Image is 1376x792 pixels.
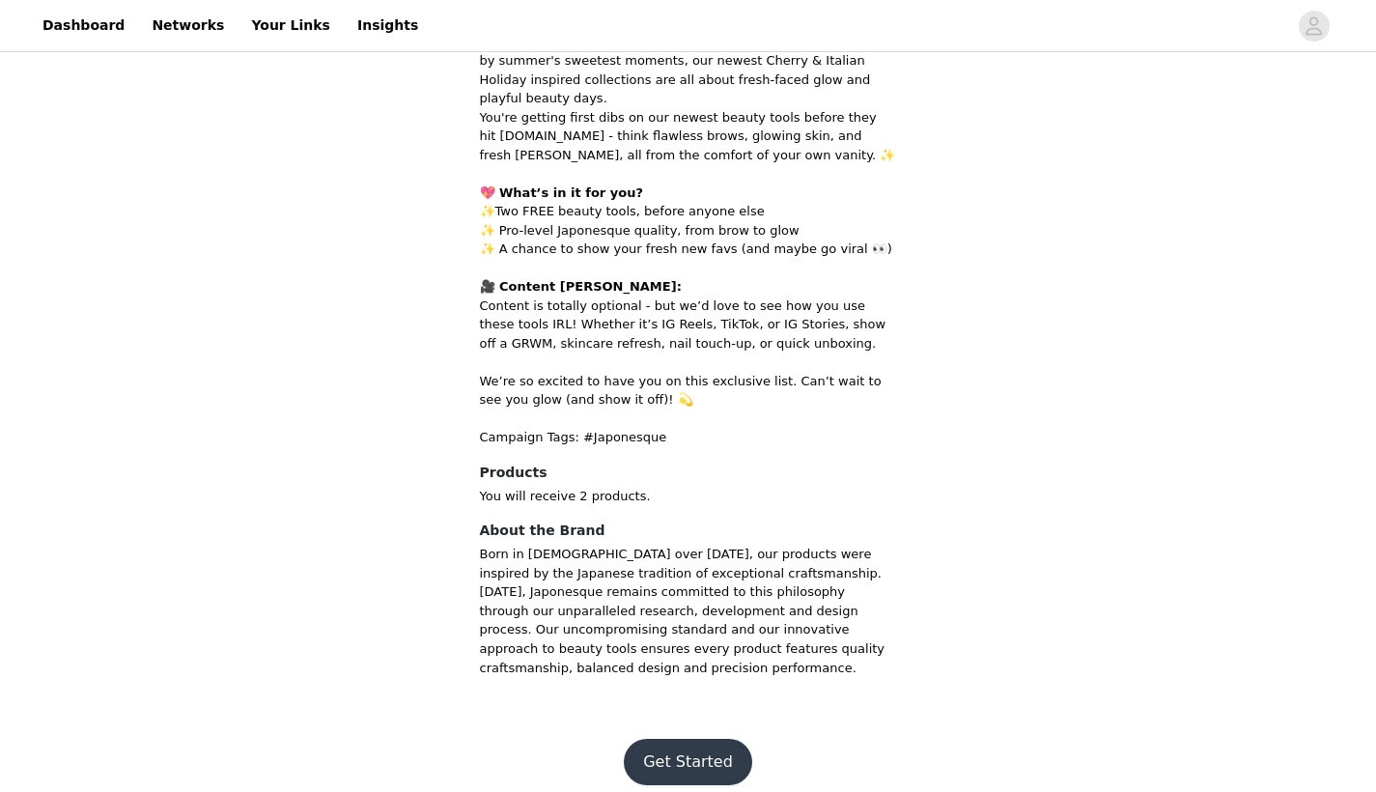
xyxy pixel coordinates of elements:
[480,221,897,240] p: ✨ Pro-level Japonesque quality, from brow to glow
[480,108,897,165] p: You're getting first dibs on our newest beauty tools before they hit [DOMAIN_NAME] - think flawle...
[480,185,643,200] strong: 💖 What’s in it for you?
[346,4,430,47] a: Insights
[480,240,897,259] p: ✨ A chance to show your fresh new favs (and maybe go viral 👀)
[480,279,682,294] strong: 🎥 Content [PERSON_NAME]:
[239,4,342,47] a: Your Links
[624,739,752,785] button: Get Started
[480,204,495,218] strong: ✨
[480,521,897,541] h4: About the Brand
[480,463,897,483] h4: Products
[480,428,897,447] p: Campaign Tags: #Japonesque
[31,4,136,47] a: Dashboard
[480,372,897,410] p: We’re so excited to have you on this exclusive list. Can’t wait to see you glow (and show it off)! 💫
[480,33,897,108] p: Get ready to glow - our juiciest drop yet is almost here! Inspired by summer's sweetest moments, ...
[140,4,236,47] a: Networks
[480,545,897,677] p: Born in [DEMOGRAPHIC_DATA] over [DATE], our products were inspired by the Japanese tradition of e...
[480,297,897,354] p: Content is totally optional - but we’d love to see how you use these tools IRL! Whether it’s IG R...
[480,202,897,221] p: Two FREE beauty tools, before anyone else
[480,487,897,506] p: You will receive 2 products.
[1305,11,1323,42] div: avatar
